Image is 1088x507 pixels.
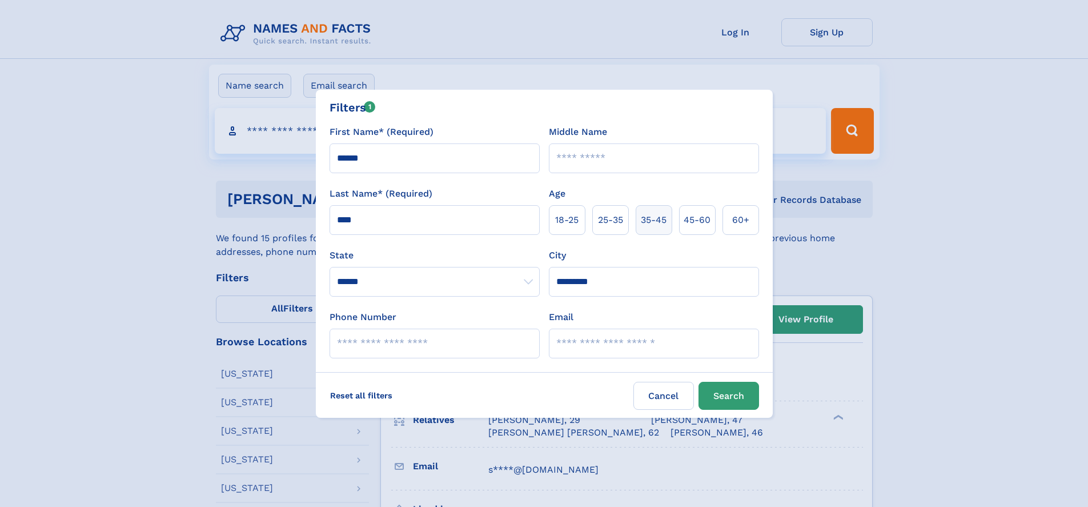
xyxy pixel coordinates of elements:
div: Filters [330,99,376,116]
label: Phone Number [330,310,396,324]
label: First Name* (Required) [330,125,433,139]
label: City [549,249,566,262]
label: Email [549,310,573,324]
label: Middle Name [549,125,607,139]
label: Cancel [633,382,694,410]
label: Last Name* (Required) [330,187,432,201]
button: Search [698,382,759,410]
span: 60+ [732,213,749,227]
span: 45‑60 [684,213,710,227]
label: State [330,249,540,262]
label: Reset all filters [323,382,400,409]
span: 35‑45 [641,213,667,227]
span: 18‑25 [555,213,579,227]
span: 25‑35 [598,213,623,227]
label: Age [549,187,565,201]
